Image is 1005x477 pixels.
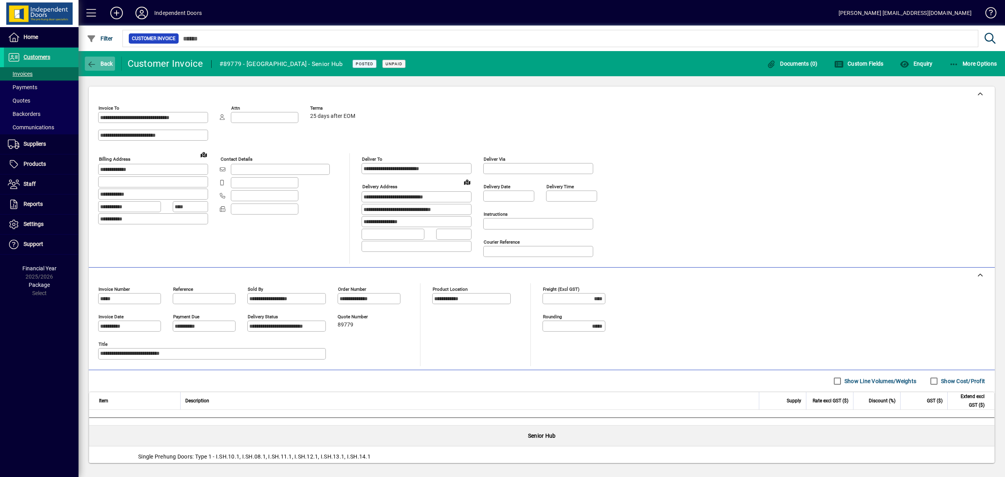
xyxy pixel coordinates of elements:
mat-label: Deliver To [362,156,382,162]
span: Quote number [338,314,385,319]
span: Supply [787,396,801,405]
mat-label: Delivery status [248,314,278,319]
mat-label: Attn [231,105,240,111]
mat-label: Rounding [543,314,562,319]
span: Financial Year [22,265,57,272]
button: Filter [85,31,115,46]
span: Extend excl GST ($) [952,392,985,409]
span: Documents (0) [767,61,818,67]
span: 89779 [338,322,353,328]
a: Backorders [4,107,79,121]
span: Staff [24,181,36,187]
mat-label: Reference [173,286,193,292]
span: Enquiry [900,61,932,67]
span: Settings [24,221,44,227]
mat-label: Payment due [173,314,199,319]
mat-label: Order number [338,286,366,292]
a: Quotes [4,94,79,107]
mat-label: Sold by [248,286,263,292]
mat-label: Instructions [484,211,508,217]
a: Payments [4,81,79,94]
span: Suppliers [24,141,46,147]
mat-label: Title [99,341,108,347]
div: Customer Invoice [128,57,203,70]
span: Item [99,396,108,405]
a: Reports [4,194,79,214]
span: More Options [949,61,997,67]
span: Support [24,241,43,247]
span: Communications [8,124,54,130]
span: GST ($) [927,396,943,405]
span: Posted [356,61,373,66]
span: Products [24,161,46,167]
a: Home [4,28,79,47]
a: Invoices [4,67,79,81]
span: Unpaid [386,61,402,66]
span: Rate excl GST ($) [813,396,848,405]
button: Documents (0) [765,57,820,71]
mat-label: Courier Reference [484,239,520,245]
span: 25 days after EOM [310,113,355,119]
span: Quotes [8,97,30,104]
mat-label: Deliver via [484,156,505,162]
div: #89779 - [GEOGRAPHIC_DATA] - Senior Hub [219,58,343,70]
span: Description [185,396,209,405]
a: Support [4,235,79,254]
label: Show Cost/Profit [939,377,985,385]
a: Staff [4,174,79,194]
app-page-header-button: Back [79,57,122,71]
button: Enquiry [898,57,934,71]
a: Settings [4,215,79,234]
button: More Options [947,57,999,71]
span: Backorders [8,111,40,117]
div: Independent Doors [154,7,202,19]
span: Customers [24,54,50,60]
span: Back [87,61,113,67]
span: Home [24,34,38,40]
span: Invoices [8,71,33,77]
button: Back [85,57,115,71]
button: Profile [129,6,154,20]
div: Senior Hub [89,426,994,446]
span: Reports [24,201,43,207]
span: Filter [87,35,113,42]
mat-label: Invoice To [99,105,119,111]
a: Suppliers [4,134,79,154]
mat-label: Invoice date [99,314,124,319]
a: View on map [461,176,473,188]
span: Custom Fields [834,61,884,67]
mat-label: Invoice number [99,286,130,292]
span: Package [29,282,50,288]
a: Communications [4,121,79,134]
button: Add [104,6,129,20]
div: Single Prehung Doors: Type 1 - I.SH.10.1, I.SH.08.1, I.SH.11.1, I.SH.12.1, I.SH.13.1, I.SH.14.1 [89,446,994,467]
span: Discount (%) [869,396,895,405]
span: Terms [310,106,357,111]
div: [PERSON_NAME] [EMAIL_ADDRESS][DOMAIN_NAME] [839,7,972,19]
mat-label: Delivery date [484,184,510,189]
button: Custom Fields [832,57,886,71]
a: View on map [197,148,210,161]
mat-label: Delivery time [546,184,574,189]
a: Products [4,154,79,174]
span: Customer Invoice [132,35,175,42]
mat-label: Product location [433,286,468,292]
label: Show Line Volumes/Weights [843,377,916,385]
a: Knowledge Base [979,2,995,27]
span: Payments [8,84,37,90]
mat-label: Freight (excl GST) [543,286,579,292]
